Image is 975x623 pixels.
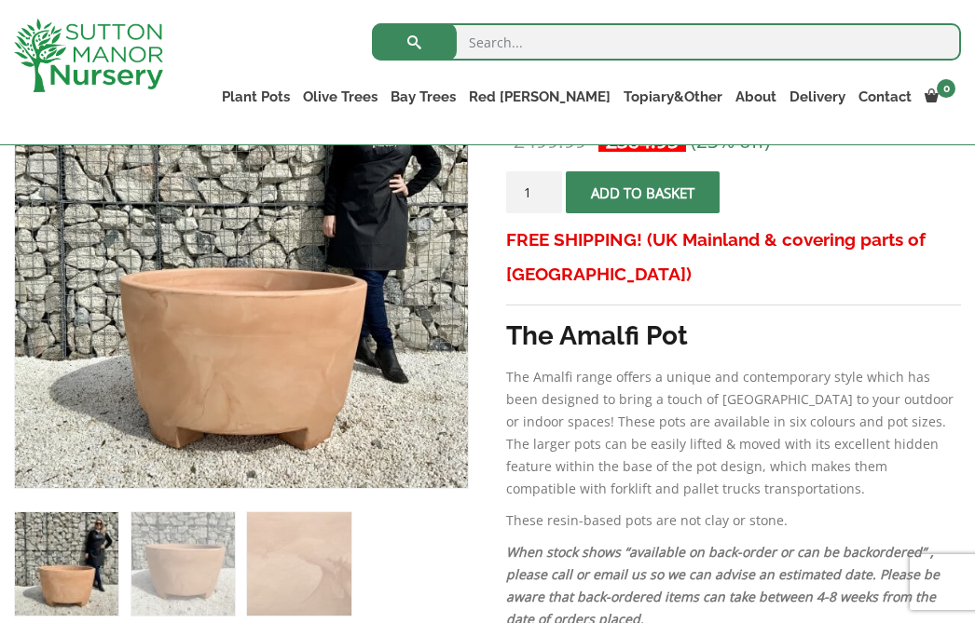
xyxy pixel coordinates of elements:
a: Delivery [783,84,852,110]
button: Add to basket [566,171,720,213]
a: About [729,84,783,110]
a: Plant Pots [215,84,296,110]
input: Product quantity [506,171,562,213]
img: The Amalfi Pot 100 Colour Terracotta [15,512,118,616]
span: 0 [937,79,955,98]
img: The Amalfi Pot 100 Colour Terracotta - Image 2 [131,512,235,616]
p: The Amalfi range offers a unique and contemporary style which has been designed to bring a touch ... [506,366,961,500]
a: Topiary&Other [617,84,729,110]
a: Olive Trees [296,84,384,110]
a: 0 [918,84,961,110]
p: These resin-based pots are not clay or stone. [506,509,961,532]
a: Bay Trees [384,84,462,110]
strong: The Amalfi Pot [506,320,688,351]
input: Search... [372,23,961,61]
img: The Amalfi Pot 100 Colour Terracotta - Image 3 [247,512,350,616]
img: logo [14,19,163,92]
h3: FREE SHIPPING! (UK Mainland & covering parts of [GEOGRAPHIC_DATA]) [506,223,961,291]
a: Red [PERSON_NAME] [462,84,617,110]
a: Contact [852,84,918,110]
